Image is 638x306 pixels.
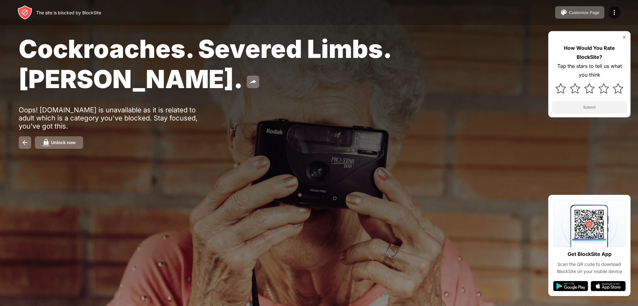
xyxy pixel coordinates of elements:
div: Oops! [DOMAIN_NAME] is unavailable as it is related to adult which is a category you've blocked. ... [19,106,211,130]
img: google-play.svg [553,281,588,291]
img: share.svg [249,78,257,86]
img: star.svg [584,83,595,94]
img: star.svg [570,83,580,94]
button: Submit [552,101,627,114]
img: password.svg [42,139,50,146]
img: star.svg [555,83,566,94]
div: The site is blocked by BlockSite [36,10,101,15]
div: Get BlockSite App [568,250,612,259]
img: header-logo.svg [17,5,32,20]
img: pallet.svg [560,9,568,16]
div: Customize Page [569,10,599,15]
div: Unlock now [51,140,76,145]
button: Customize Page [555,6,604,19]
img: menu-icon.svg [611,9,618,16]
div: How Would You Rate BlockSite? [552,44,627,62]
img: qrcode.svg [553,200,626,247]
div: Scan the QR code to download BlockSite on your mobile device [553,261,626,275]
img: back.svg [21,139,29,146]
div: Tap the stars to tell us what you think [552,62,627,80]
span: Cockroaches. Severed Limbs. [PERSON_NAME]. [19,34,391,94]
img: rate-us-close.svg [622,35,627,40]
button: Unlock now [35,136,83,149]
img: star.svg [613,83,623,94]
img: star.svg [598,83,609,94]
img: app-store.svg [591,281,626,291]
iframe: Banner [19,228,166,299]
